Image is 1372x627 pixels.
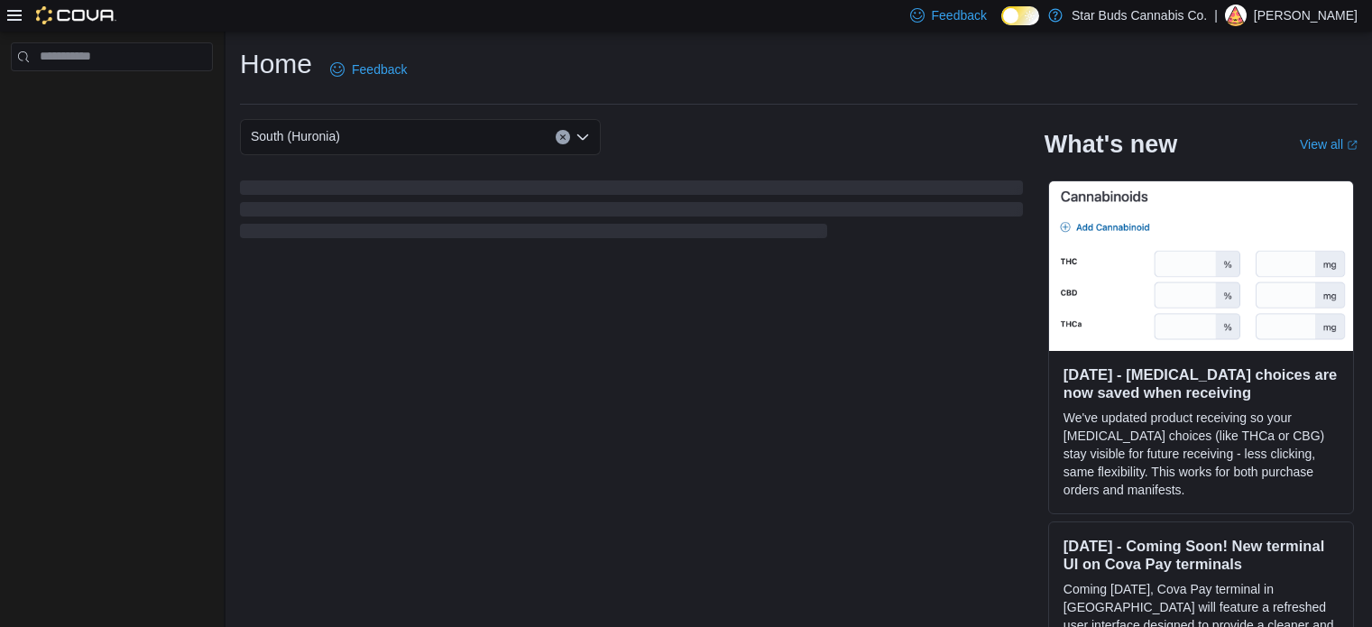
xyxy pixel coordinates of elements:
h3: [DATE] - Coming Soon! New terminal UI on Cova Pay terminals [1064,537,1339,573]
h2: What's new [1045,130,1177,159]
nav: Complex example [11,75,213,118]
h3: [DATE] - [MEDICAL_DATA] choices are now saved when receiving [1064,365,1339,401]
button: Open list of options [576,130,590,144]
div: Harrison Lewis [1225,5,1247,26]
p: | [1214,5,1218,26]
span: Feedback [352,60,407,78]
span: Loading [240,184,1023,242]
h1: Home [240,46,312,82]
p: [PERSON_NAME] [1254,5,1358,26]
button: Clear input [556,130,570,144]
input: Dark Mode [1001,6,1039,25]
span: Feedback [932,6,987,24]
span: Dark Mode [1001,25,1002,26]
a: Feedback [323,51,414,88]
svg: External link [1347,140,1358,151]
a: View allExternal link [1300,137,1358,152]
p: Star Buds Cannabis Co. [1072,5,1207,26]
img: Cova [36,6,116,24]
p: We've updated product receiving so your [MEDICAL_DATA] choices (like THCa or CBG) stay visible fo... [1064,409,1339,499]
span: South (Huronia) [251,125,340,147]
